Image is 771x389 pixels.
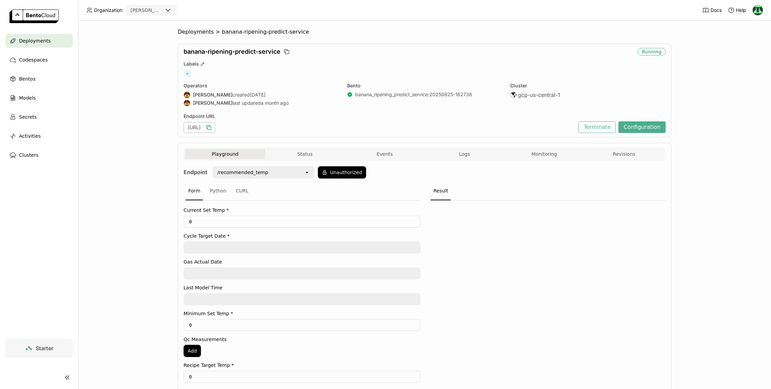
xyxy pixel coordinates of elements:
span: > [214,29,222,35]
a: Starter [5,339,73,358]
span: banana-ripening-predict-service [184,48,280,55]
button: Playground [185,149,265,159]
button: Revisions [584,149,664,159]
div: [URL] [184,122,215,133]
nav: Breadcrumbs navigation [178,29,671,35]
img: Agastya Mondal [184,92,190,98]
span: banana-ripening-predict-service [222,29,309,35]
label: Cycle Target Date * [184,233,421,239]
button: Monitoring [504,149,584,159]
strong: [PERSON_NAME] [193,100,233,106]
div: Operators [184,83,339,89]
button: Status [265,149,345,159]
button: Terminate [579,121,616,133]
img: logo [10,10,59,23]
span: Logs [459,151,470,157]
div: created [184,91,339,98]
a: Codespaces [5,53,73,67]
span: Starter [36,345,53,352]
div: Bento [347,83,502,89]
div: Python [207,182,229,200]
span: Help [736,7,746,13]
label: Last Model Time [184,285,421,290]
label: Recipe Target Temp * [184,362,421,368]
a: banana_ripening_predict_service:20250825-162736 [355,91,472,98]
a: Clusters [5,148,73,162]
div: last updated [184,100,339,106]
span: [DATE] [250,92,265,98]
img: Sean O'Callahan [753,5,763,15]
label: Gas Actual Date [184,259,421,265]
span: Secrets [19,113,37,121]
button: Unauthorized [318,166,366,179]
svg: open [304,170,310,175]
img: Agastya Mondal [184,100,190,106]
label: Current Set Temp * [184,207,421,213]
span: Deployments [19,37,51,45]
a: Bentos [5,72,73,86]
div: CURL [233,182,252,200]
button: Events [345,149,425,159]
div: Running [638,48,666,55]
a: Models [5,91,73,105]
span: a month ago [261,100,289,106]
div: Help [728,7,746,14]
div: Cluster [510,83,666,89]
span: Clusters [19,151,38,159]
div: [PERSON_NAME] [131,7,162,14]
strong: Endpoint [184,169,207,175]
strong: [PERSON_NAME] [193,92,233,98]
span: gcp-us-central-1 [518,91,560,98]
span: Deployments [178,29,214,35]
a: Docs [702,7,722,14]
div: Result [431,182,451,200]
div: /recommended_temp [217,169,268,176]
div: Form [186,182,203,200]
span: Bentos [19,75,35,83]
div: Labels [184,61,666,67]
label: Minimum Set Temp * [184,311,421,316]
span: Codespaces [19,56,48,64]
span: Docs [710,7,722,13]
div: Endpoint URL [184,113,575,119]
a: Activities [5,129,73,143]
input: Selected strella. [163,7,164,14]
button: Add [184,345,201,357]
button: Configuration [618,121,666,133]
span: Organization [94,7,122,13]
span: Models [19,94,36,102]
a: Secrets [5,110,73,124]
label: Qc Measurements [184,337,421,342]
span: Activities [19,132,41,140]
span: + [184,70,191,77]
a: Deployments [5,34,73,48]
